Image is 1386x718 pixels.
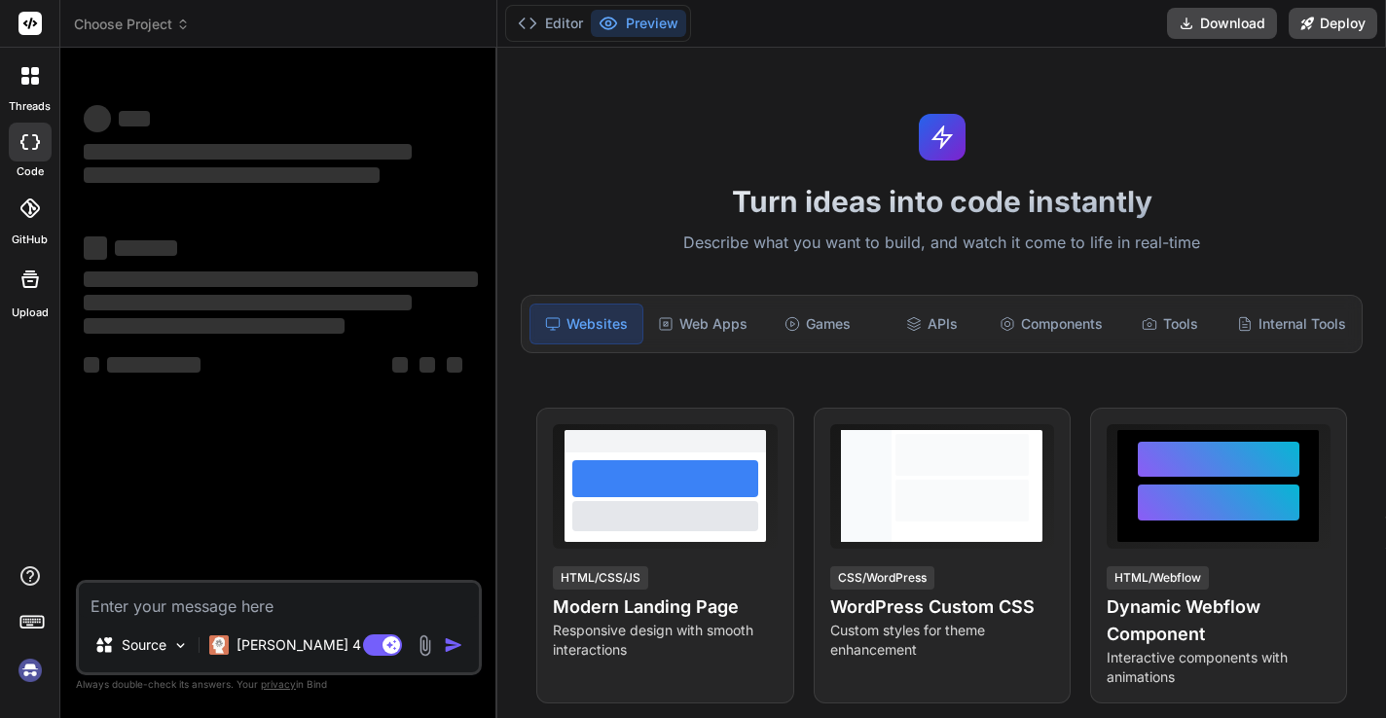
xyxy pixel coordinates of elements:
[14,654,47,687] img: signin
[237,635,382,655] p: [PERSON_NAME] 4 S..
[209,635,229,655] img: Claude 4 Sonnet
[84,295,412,310] span: ‌
[84,105,111,132] span: ‌
[591,10,686,37] button: Preview
[17,163,44,180] label: code
[419,357,435,373] span: ‌
[107,357,201,373] span: ‌
[115,240,177,256] span: ‌
[830,566,934,590] div: CSS/WordPress
[261,678,296,690] span: privacy
[122,635,166,655] p: Source
[414,634,436,657] img: attachment
[12,305,49,321] label: Upload
[84,318,345,334] span: ‌
[12,232,48,248] label: GitHub
[510,10,591,37] button: Editor
[1167,8,1277,39] button: Download
[74,15,190,34] span: Choose Project
[1229,304,1354,344] div: Internal Tools
[444,635,463,655] img: icon
[647,304,758,344] div: Web Apps
[992,304,1111,344] div: Components
[84,144,412,160] span: ‌
[1289,8,1377,39] button: Deploy
[762,304,873,344] div: Games
[830,593,1054,621] h4: WordPress Custom CSS
[172,637,189,654] img: Pick Models
[447,357,462,373] span: ‌
[1107,566,1209,590] div: HTML/Webflow
[84,236,107,260] span: ‌
[553,621,777,660] p: Responsive design with smooth interactions
[392,357,408,373] span: ‌
[84,271,478,287] span: ‌
[76,675,482,694] p: Always double-check its answers. Your in Bind
[553,566,648,590] div: HTML/CSS/JS
[1114,304,1225,344] div: Tools
[509,184,1374,219] h1: Turn ideas into code instantly
[9,98,51,115] label: threads
[509,231,1374,256] p: Describe what you want to build, and watch it come to life in real-time
[830,621,1054,660] p: Custom styles for theme enhancement
[877,304,988,344] div: APIs
[553,593,777,621] h4: Modern Landing Page
[84,167,380,183] span: ‌
[1107,593,1331,648] h4: Dynamic Webflow Component
[529,304,642,344] div: Websites
[119,111,150,126] span: ‌
[1107,648,1331,687] p: Interactive components with animations
[84,357,99,373] span: ‌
